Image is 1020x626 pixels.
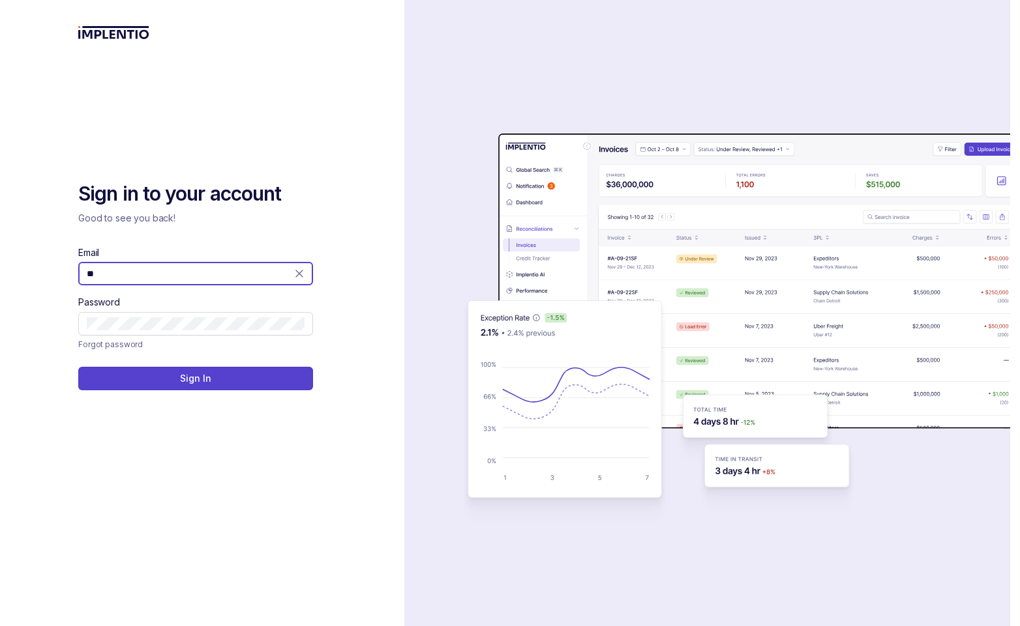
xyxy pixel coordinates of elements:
p: Forgot password [78,338,143,351]
p: Good to see you back! [78,212,313,225]
label: Email [78,246,99,259]
h2: Sign in to your account [78,181,313,207]
p: Sign In [180,372,211,385]
a: Link Forgot password [78,338,143,351]
label: Password [78,296,120,309]
button: Sign In [78,367,313,390]
img: logo [78,26,149,39]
